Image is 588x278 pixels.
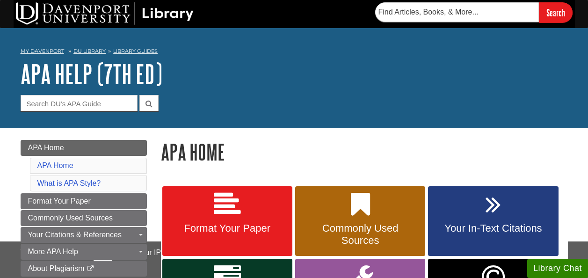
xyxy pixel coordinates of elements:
[21,261,147,277] a: About Plagiarism
[28,264,85,272] span: About Plagiarism
[21,45,568,60] nav: breadcrumb
[87,266,94,272] i: This link opens in a new window
[527,259,588,278] button: Library Chat
[113,48,158,54] a: Library Guides
[21,47,64,55] a: My Davenport
[435,222,551,234] span: Your In-Text Citations
[21,140,147,156] a: APA Home
[28,144,64,152] span: APA Home
[28,248,78,256] span: More APA Help
[21,244,147,260] a: More APA Help
[539,2,573,22] input: Search
[28,197,91,205] span: Format Your Paper
[21,59,162,88] a: APA Help (7th Ed)
[295,186,425,256] a: Commonly Used Sources
[162,186,292,256] a: Format Your Paper
[375,2,573,22] form: Searches DU Library's articles, books, and more
[73,48,106,54] a: DU Library
[21,210,147,226] a: Commonly Used Sources
[21,227,147,243] a: Your Citations & References
[37,161,73,169] a: APA Home
[169,222,285,234] span: Format Your Paper
[302,222,418,247] span: Commonly Used Sources
[37,179,101,187] a: What is APA Style?
[28,231,122,239] span: Your Citations & References
[21,193,147,209] a: Format Your Paper
[375,2,539,22] input: Find Articles, Books, & More...
[21,95,138,111] input: Search DU's APA Guide
[28,214,113,222] span: Commonly Used Sources
[428,186,558,256] a: Your In-Text Citations
[16,2,194,25] img: DU Library
[161,140,568,164] h1: APA Home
